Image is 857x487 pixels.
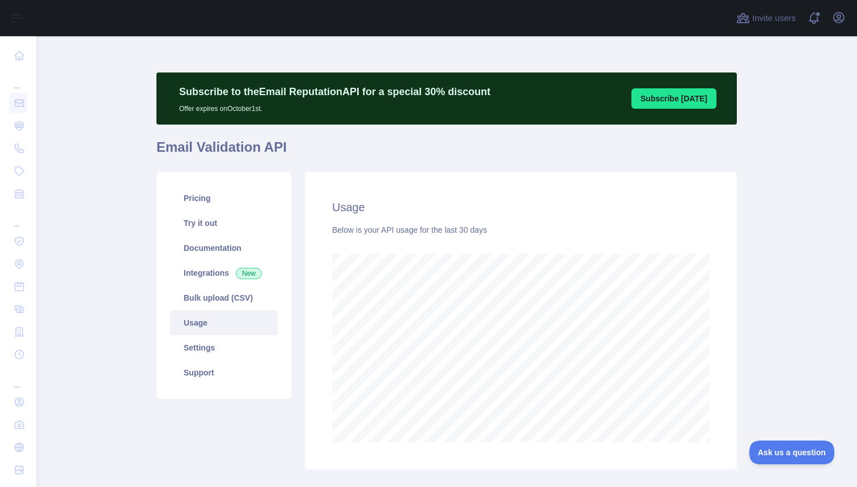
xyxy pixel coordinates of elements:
[170,186,278,211] a: Pricing
[236,268,262,279] span: New
[332,224,710,236] div: Below is your API usage for the last 30 days
[170,236,278,260] a: Documentation
[170,260,278,285] a: Integrations New
[734,9,798,27] button: Invite users
[170,310,278,335] a: Usage
[170,285,278,310] a: Bulk upload (CSV)
[9,367,27,390] div: ...
[9,206,27,229] div: ...
[752,12,796,25] span: Invite users
[170,335,278,360] a: Settings
[170,360,278,385] a: Support
[9,68,27,91] div: ...
[179,84,490,100] p: Subscribe to the Email Reputation API for a special 30 % discount
[170,211,278,236] a: Try it out
[156,138,737,165] h1: Email Validation API
[631,88,716,109] button: Subscribe [DATE]
[749,441,834,464] iframe: Toggle Customer Support
[179,100,490,113] p: Offer expires on October 1st.
[332,199,710,215] h2: Usage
